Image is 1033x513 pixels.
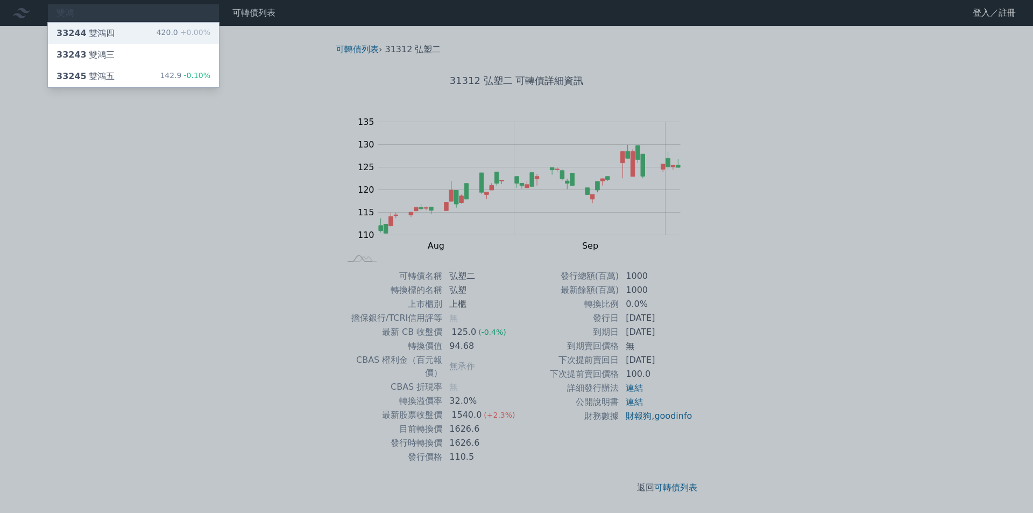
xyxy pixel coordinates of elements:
div: 142.9 [160,70,210,83]
div: 雙鴻五 [56,70,115,83]
a: 33243雙鴻三 [48,44,219,66]
span: -0.10% [181,71,210,80]
div: 雙鴻三 [56,48,115,61]
span: 33243 [56,50,87,60]
span: 33245 [56,71,87,81]
span: 33244 [56,28,87,38]
div: 420.0 [157,27,210,40]
div: 雙鴻四 [56,27,115,40]
span: +0.00% [178,28,210,37]
a: 33244雙鴻四 420.0+0.00% [48,23,219,44]
a: 33245雙鴻五 142.9-0.10% [48,66,219,87]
